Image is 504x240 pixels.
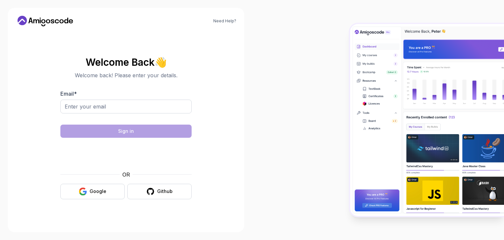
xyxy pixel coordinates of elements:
[60,100,192,113] input: Enter your email
[16,16,75,26] a: Home link
[122,171,130,179] p: OR
[60,57,192,67] h2: Welcome Back
[127,184,192,199] button: Github
[76,142,176,167] iframe: Widget containing checkbox for hCaptcha security challenge
[90,188,106,195] div: Google
[213,18,236,24] a: Need Help?
[60,71,192,79] p: Welcome back! Please enter your details.
[350,24,504,216] img: Amigoscode Dashboard
[60,90,77,97] label: Email *
[154,56,167,68] span: 👋
[60,184,125,199] button: Google
[118,128,134,134] div: Sign in
[157,188,173,195] div: Github
[60,125,192,138] button: Sign in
